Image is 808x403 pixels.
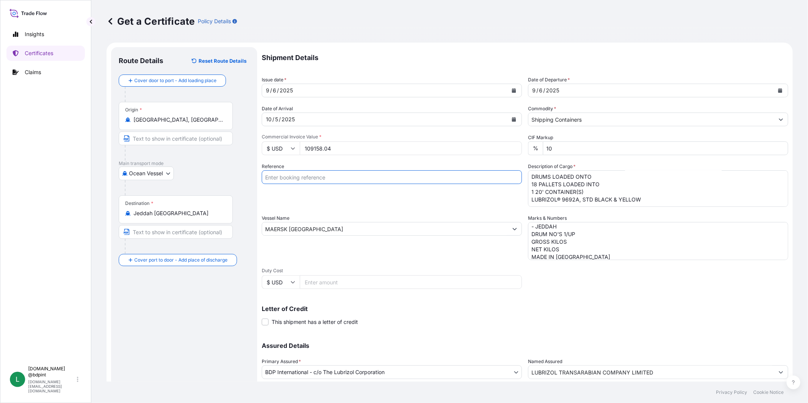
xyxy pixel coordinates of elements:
[531,86,536,95] div: month,
[119,167,174,180] button: Select transport
[753,389,784,395] a: Cookie Notice
[6,27,85,42] a: Insights
[543,141,788,155] input: Enter percentage between 0 and 24%
[265,115,272,124] div: month,
[265,368,385,376] span: BDP International - c/o The Lubrizol Corporation
[774,113,788,126] button: Show suggestions
[262,47,788,68] p: Shipment Details
[262,343,788,349] p: Assured Details
[279,115,281,124] div: /
[198,17,231,25] p: Policy Details
[16,376,19,383] span: L
[262,170,522,184] input: Enter booking reference
[28,366,75,378] p: [DOMAIN_NAME] @bdpint
[528,214,567,222] label: Marks & Numbers
[134,256,227,264] span: Cover port to door - Add place of discharge
[134,116,223,124] input: Origin
[716,389,747,395] a: Privacy Policy
[528,365,774,379] input: Assured Name
[262,365,522,379] button: BDP International - c/o The Lubrizol Corporation
[528,105,556,113] label: Commodity
[774,84,786,97] button: Calendar
[528,358,562,365] label: Named Assured
[281,115,296,124] div: year,
[25,30,44,38] p: Insights
[25,68,41,76] p: Claims
[274,115,279,124] div: day,
[262,76,286,84] span: Issue date
[270,86,272,95] div: /
[119,225,233,239] input: Text to appear on certificate
[272,86,277,95] div: day,
[134,77,216,84] span: Cover door to port - Add loading place
[129,170,163,177] span: Ocean Vessel
[28,379,75,393] p: [DOMAIN_NAME][EMAIL_ADDRESS][DOMAIN_NAME]
[119,254,237,266] button: Cover port to door - Add place of discharge
[774,365,788,379] button: Show suggestions
[300,141,522,155] input: Enter amount
[119,75,226,87] button: Cover door to port - Add loading place
[188,55,250,67] button: Reset Route Details
[300,275,522,289] input: Enter amount
[528,113,774,126] input: Type to search commodity
[134,209,223,217] input: Destination
[528,141,543,155] div: %
[199,57,247,65] p: Reset Route Details
[125,107,142,113] div: Origin
[262,306,788,312] p: Letter of Credit
[277,86,279,95] div: /
[272,318,358,326] span: This shipment has a letter of credit
[6,46,85,61] a: Certificates
[6,65,85,80] a: Claims
[508,113,520,125] button: Calendar
[545,86,560,95] div: year,
[262,268,522,274] span: Duty Cost
[107,15,195,27] p: Get a Certificate
[538,86,543,95] div: day,
[262,105,293,113] span: Date of Arrival
[262,214,289,222] label: Vessel Name
[528,163,576,170] label: Description of Cargo
[262,222,508,236] input: Type to search vessel name or IMO
[262,134,522,140] span: Commercial Invoice Value
[119,56,163,65] p: Route Details
[265,86,270,95] div: month,
[508,222,522,236] button: Show suggestions
[119,132,233,145] input: Text to appear on certificate
[543,86,545,95] div: /
[272,115,274,124] div: /
[508,84,520,97] button: Calendar
[528,134,553,141] label: CIF Markup
[262,358,301,365] span: Primary Assured
[125,200,153,206] div: Destination
[262,163,284,170] label: Reference
[536,86,538,95] div: /
[119,160,250,167] p: Main transport mode
[279,86,294,95] div: year,
[528,76,570,84] span: Date of Departure
[25,49,53,57] p: Certificates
